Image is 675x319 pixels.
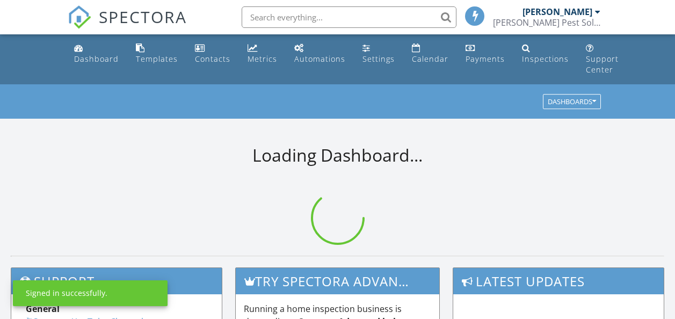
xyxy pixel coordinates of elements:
[132,39,182,69] a: Templates
[586,54,619,75] div: Support Center
[493,17,600,28] div: Bryant Pest Solutions, LLC
[358,39,399,69] a: Settings
[99,5,187,28] span: SPECTORA
[412,54,448,64] div: Calendar
[26,303,60,315] strong: General
[408,39,453,69] a: Calendar
[243,39,281,69] a: Metrics
[70,39,123,69] a: Dashboard
[242,6,456,28] input: Search everything...
[290,39,350,69] a: Automations (Basic)
[461,39,509,69] a: Payments
[74,54,119,64] div: Dashboard
[522,54,569,64] div: Inspections
[26,288,107,299] div: Signed in successfully.
[582,39,623,80] a: Support Center
[522,6,592,17] div: [PERSON_NAME]
[195,54,230,64] div: Contacts
[294,54,345,64] div: Automations
[248,54,277,64] div: Metrics
[453,268,664,294] h3: Latest Updates
[236,268,440,294] h3: Try spectora advanced [DATE]
[68,15,187,37] a: SPECTORA
[11,268,222,294] h3: Support
[362,54,395,64] div: Settings
[543,95,601,110] button: Dashboards
[136,54,178,64] div: Templates
[518,39,573,69] a: Inspections
[68,5,91,29] img: The Best Home Inspection Software - Spectora
[191,39,235,69] a: Contacts
[466,54,505,64] div: Payments
[548,98,596,106] div: Dashboards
